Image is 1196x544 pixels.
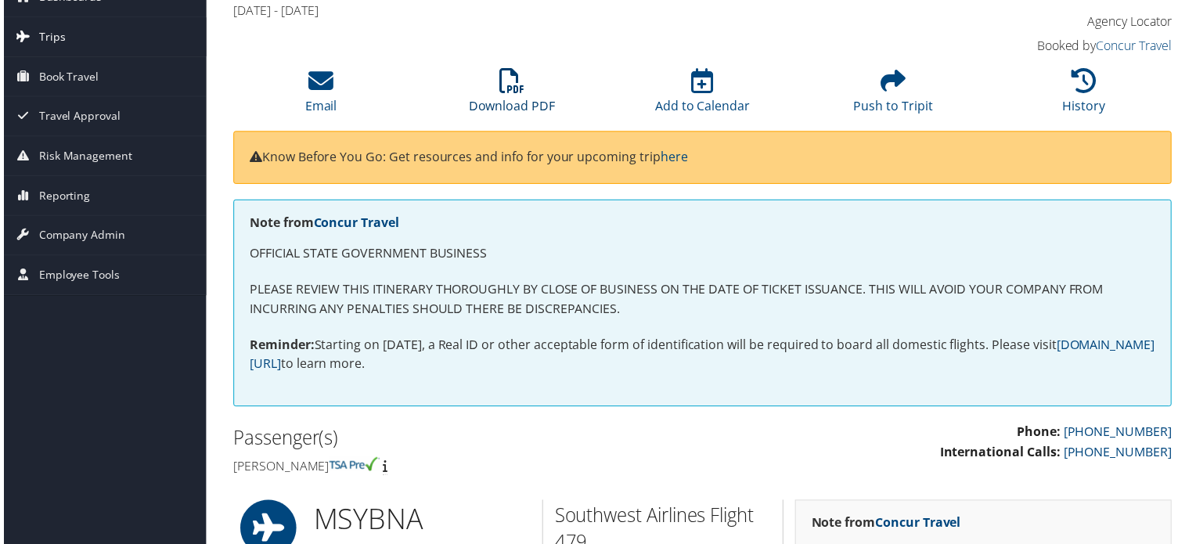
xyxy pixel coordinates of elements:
span: Book Travel [35,57,95,96]
h4: Agency Locator [956,13,1175,30]
span: Employee Tools [35,257,117,296]
p: Know Before You Go: Get resources and info for your upcoming trip [247,148,1158,168]
a: Concur Travel [312,214,398,232]
span: Risk Management [35,137,129,176]
span: Reporting [35,177,87,216]
h4: [DATE] - [DATE] [231,2,933,19]
h1: MSY BNA [312,503,530,542]
a: here [661,149,688,166]
span: Travel Approval [35,97,117,136]
a: Push to Tripit [855,77,935,114]
a: Download PDF [467,77,554,114]
a: Concur Travel [1099,37,1175,54]
p: OFFICIAL STATE GOVERNMENT BUSINESS [247,245,1158,265]
span: Trips [35,17,62,56]
a: [PHONE_NUMBER] [1066,445,1175,463]
a: Email [303,77,335,114]
strong: Note from [247,214,398,232]
a: History [1065,77,1108,114]
strong: Reminder: [247,337,312,355]
h4: Booked by [956,37,1175,54]
img: tsa-precheck.png [327,459,378,474]
h4: [PERSON_NAME] [231,459,691,477]
a: [PHONE_NUMBER] [1066,425,1175,442]
a: Concur Travel [877,517,963,534]
p: PLEASE REVIEW THIS ITINERARY THOROUGHLY BY CLOSE OF BUSINESS ON THE DATE OF TICKET ISSUANCE. THIS... [247,281,1158,321]
strong: Note from [812,517,963,534]
span: Company Admin [35,217,122,256]
strong: International Calls: [942,445,1063,463]
h2: Passenger(s) [231,427,691,453]
strong: Phone: [1019,425,1063,442]
p: Starting on [DATE], a Real ID or other acceptable form of identification will be required to boar... [247,337,1158,376]
a: Add to Calendar [655,77,751,114]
